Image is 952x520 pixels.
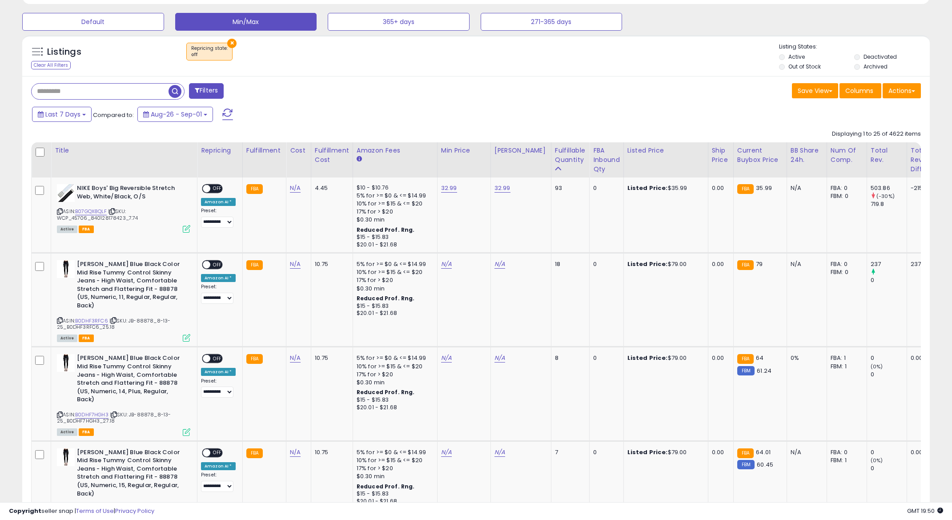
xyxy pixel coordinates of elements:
div: 5% for >= $0 & <= $14.99 [357,354,430,362]
small: FBA [737,260,754,270]
div: $15 - $15.83 [357,302,430,310]
button: Columns [840,83,881,98]
span: Compared to: [93,111,134,119]
span: 35.99 [756,184,772,192]
div: $15 - $15.83 [357,234,430,241]
div: FBA: 1 [831,354,860,362]
div: 10% for >= $15 & <= $20 [357,200,430,208]
label: Out of Stock [788,63,821,70]
a: N/A [441,260,452,269]
div: ASIN: [57,260,190,341]
span: All listings currently available for purchase on Amazon [57,226,77,233]
div: Fulfillment [246,146,282,155]
div: BB Share 24h. [791,146,823,165]
span: 2025-09-9 19:50 GMT [907,507,943,515]
div: 0.00 [712,354,727,362]
div: 93 [555,184,582,192]
div: Amazon AI * [201,462,236,470]
small: FBA [246,354,263,364]
b: Listed Price: [627,448,668,456]
div: -215.94 [911,184,932,192]
div: 0.00 [712,184,727,192]
div: 0 [593,354,617,362]
button: Default [22,13,164,31]
small: FBA [246,448,263,458]
div: FBM: 0 [831,192,860,200]
b: Reduced Prof. Rng. [357,294,415,302]
span: 61.24 [757,367,771,375]
b: Listed Price: [627,184,668,192]
span: Aug-26 - Sep-01 [151,110,202,119]
img: 31xTrupSquL._SL40_.jpg [57,448,75,466]
div: 10.75 [315,260,346,268]
div: 7 [555,448,582,456]
div: ASIN: [57,354,190,435]
button: Save View [792,83,838,98]
b: [PERSON_NAME] Blue Black Color Mid Rise Tummy Control Skinny Jeans - High Waist, Comfortable Stre... [77,354,185,406]
div: ASIN: [57,184,190,232]
span: All listings currently available for purchase on Amazon [57,428,77,436]
div: N/A [791,448,820,456]
b: NIKE Boys' Big Reversible Stretch Web, White/Black, O/S [77,184,185,203]
small: FBM [737,366,755,375]
div: 503.86 [871,184,907,192]
button: Filters [189,83,224,99]
div: $0.30 min [357,216,430,224]
div: 719.8 [871,200,907,208]
a: B0DHF3RFC6 [75,317,108,325]
div: 237 [871,260,907,268]
button: 271-365 days [481,13,623,31]
div: 0.00 [712,260,727,268]
span: 60.45 [757,460,773,469]
div: $79.00 [627,354,701,362]
small: FBA [246,260,263,270]
div: 18 [555,260,582,268]
div: 4.45 [315,184,346,192]
div: Cost [290,146,307,155]
small: Amazon Fees. [357,155,362,163]
div: 0.00 [911,448,932,456]
button: × [227,39,237,48]
div: off [191,52,228,58]
span: 64 [756,354,763,362]
div: 5% for >= $0 & <= $14.99 [357,192,430,200]
div: 17% for > $20 [357,208,430,216]
span: All listings currently available for purchase on Amazon [57,335,77,342]
div: FBA inbound Qty [593,146,620,174]
div: Amazon AI * [201,368,236,376]
div: Preset: [201,472,236,492]
h5: Listings [47,46,81,58]
b: Reduced Prof. Rng. [357,226,415,234]
div: Clear All Filters [31,61,71,69]
b: [PERSON_NAME] Blue Black Color Mid Rise Tummy Control Skinny Jeans - High Waist, Comfortable Stre... [77,260,185,312]
span: 64.01 [756,448,771,456]
img: 41FBzyDcytL._SL40_.jpg [57,184,75,202]
div: Fulfillable Quantity [555,146,586,165]
span: | SKU: JB-88878_8-13-25_B0DHF3RFC6_25.18 [57,317,170,331]
div: Preset: [201,208,236,228]
a: Terms of Use [76,507,114,515]
span: OFF [210,355,225,363]
a: N/A [290,448,301,457]
div: Num of Comp. [831,146,863,165]
div: 10% for >= $15 & <= $20 [357,363,430,371]
div: 10% for >= $15 & <= $20 [357,268,430,276]
span: FBA [79,428,94,436]
div: $79.00 [627,260,701,268]
small: FBM [737,460,755,469]
div: $20.01 - $21.68 [357,241,430,249]
div: 0 [871,276,907,284]
div: Min Price [441,146,487,155]
b: Listed Price: [627,260,668,268]
a: N/A [494,448,505,457]
span: OFF [210,449,225,456]
div: 5% for >= $0 & <= $14.99 [357,260,430,268]
button: Min/Max [175,13,317,31]
div: $0.30 min [357,285,430,293]
button: 365+ days [328,13,470,31]
a: N/A [494,260,505,269]
a: N/A [290,354,301,363]
b: Reduced Prof. Rng. [357,388,415,396]
small: FBA [737,354,754,364]
a: B07GQX8QLF [75,208,107,215]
